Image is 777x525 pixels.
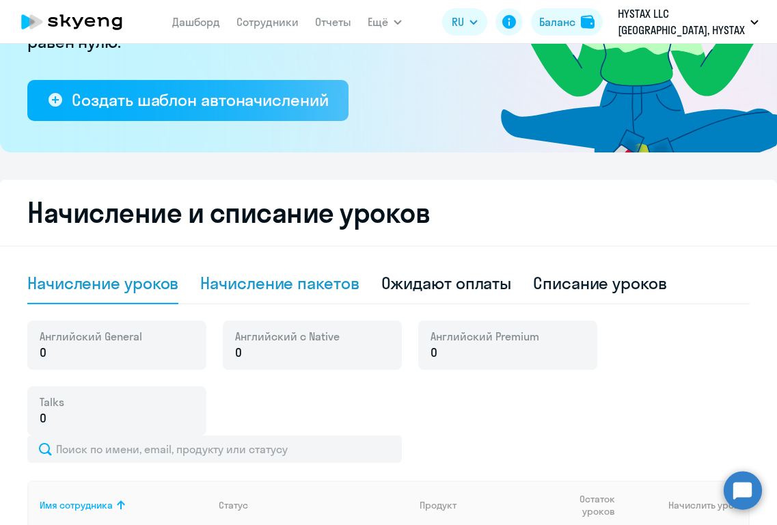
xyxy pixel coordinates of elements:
span: Английский с Native [235,329,340,344]
h2: Начисление и списание уроков [27,196,750,229]
div: Продукт [420,499,536,511]
span: 0 [40,344,46,362]
div: Статус [219,499,248,511]
div: Баланс [539,14,575,30]
div: Списание уроков [533,272,667,294]
button: RU [442,8,487,36]
a: Отчеты [315,15,351,29]
div: Ожидают оплаты [381,272,512,294]
p: HYSTAX LLC [GEOGRAPHIC_DATA], HYSTAX LLC [618,5,745,38]
span: Talks [40,394,64,409]
span: Остаток уроков [547,493,615,517]
span: Ещё [368,14,388,30]
button: Ещё [368,8,402,36]
div: Начисление уроков [27,272,178,294]
button: Создать шаблон автоначислений [27,80,349,121]
span: 0 [431,344,437,362]
img: balance [581,15,595,29]
a: Сотрудники [236,15,299,29]
div: Статус [219,499,409,511]
div: Остаток уроков [547,493,627,517]
div: Продукт [420,499,456,511]
span: RU [452,14,464,30]
button: Балансbalance [531,8,603,36]
div: Имя сотрудника [40,499,208,511]
div: Создать шаблон автоначислений [72,89,328,111]
div: Начисление пакетов [200,272,359,294]
span: 0 [40,409,46,427]
div: Имя сотрудника [40,499,113,511]
input: Поиск по имени, email, продукту или статусу [27,435,402,463]
span: 0 [235,344,242,362]
span: Английский General [40,329,142,344]
button: HYSTAX LLC [GEOGRAPHIC_DATA], HYSTAX LLC [611,5,765,38]
span: Английский Premium [431,329,539,344]
a: Дашборд [172,15,220,29]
